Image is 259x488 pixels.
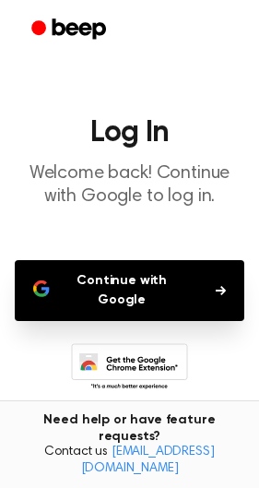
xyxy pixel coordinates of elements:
a: [EMAIL_ADDRESS][DOMAIN_NAME] [81,446,215,475]
button: Continue with Google [15,260,244,321]
h1: Log In [15,118,244,148]
p: Welcome back! Continue with Google to log in. [15,162,244,208]
span: Contact us [11,445,248,477]
a: Beep [18,12,123,48]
